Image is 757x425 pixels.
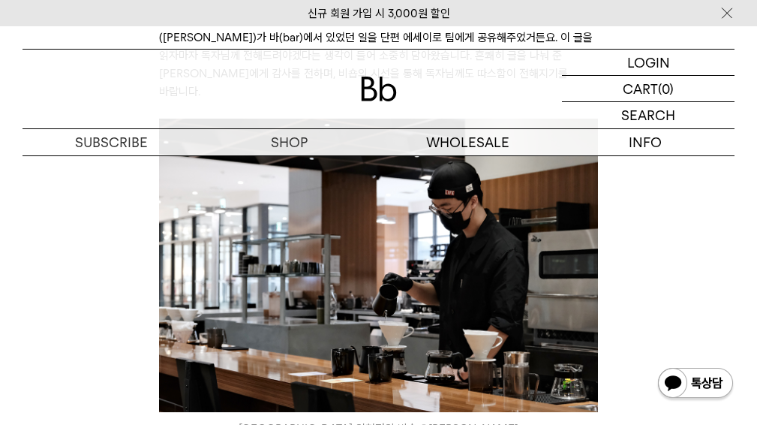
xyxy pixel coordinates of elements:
a: 신규 회원 가입 시 3,000원 할인 [308,7,450,20]
img: 6196a5cf319335c3d7cbc101a0883bca_180403.jpg [159,119,599,412]
p: WHOLESALE [379,129,557,155]
a: LOGIN [562,50,734,76]
a: CART (0) [562,76,734,102]
img: 카카오톡 채널 1:1 채팅 버튼 [656,366,734,402]
p: SEARCH [621,102,675,128]
a: SUBSCRIBE [23,129,200,155]
p: INFO [557,129,734,155]
p: LOGIN [627,50,670,75]
p: (0) [658,76,674,101]
p: CART [623,76,658,101]
a: SHOP [200,129,378,155]
img: 로고 [361,77,397,101]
